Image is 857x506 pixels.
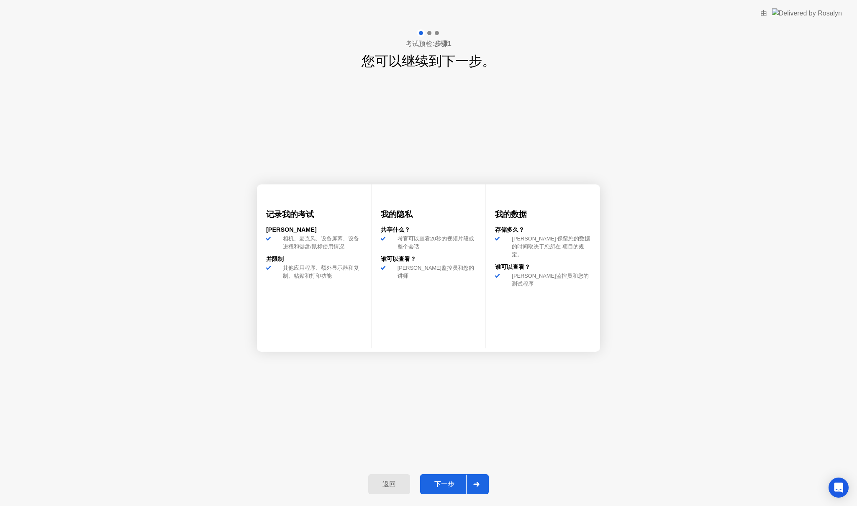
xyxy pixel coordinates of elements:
[381,255,477,264] div: 谁可以查看？
[371,480,408,489] div: 返回
[508,235,591,259] div: [PERSON_NAME] 保留您的数据的时间取决于您所在 项目的规定。
[266,225,362,235] div: [PERSON_NAME]
[405,39,451,49] h4: 考试预检:
[423,480,466,489] div: 下一步
[420,474,489,494] button: 下一步
[381,225,477,235] div: 共享什么？
[495,225,591,235] div: 存储多久？
[362,51,495,71] h1: 您可以继续到下一步。
[760,8,767,18] div: 由
[280,235,362,250] div: 相机、麦克风、设备屏幕、设备进程和键盘/鼠标使用情况
[495,209,591,220] h3: 我的数据
[434,40,452,47] b: 步骤1
[280,264,362,280] div: 其他应用程序、额外显示器和复制、粘贴和打印功能
[394,264,477,280] div: [PERSON_NAME]监控员和您的 讲师
[508,272,591,288] div: [PERSON_NAME]监控员和您的 测试程序
[381,209,477,220] h3: 我的隐私
[495,263,591,272] div: 谁可以查看？
[266,209,362,220] h3: 记录我的考试
[368,474,410,494] button: 返回
[266,255,362,264] div: 并限制
[772,8,842,18] img: Delivered by Rosalyn
[829,478,849,498] div: Open Intercom Messenger
[394,235,477,250] div: 考官可以查看20秒的视频片段或整个会话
